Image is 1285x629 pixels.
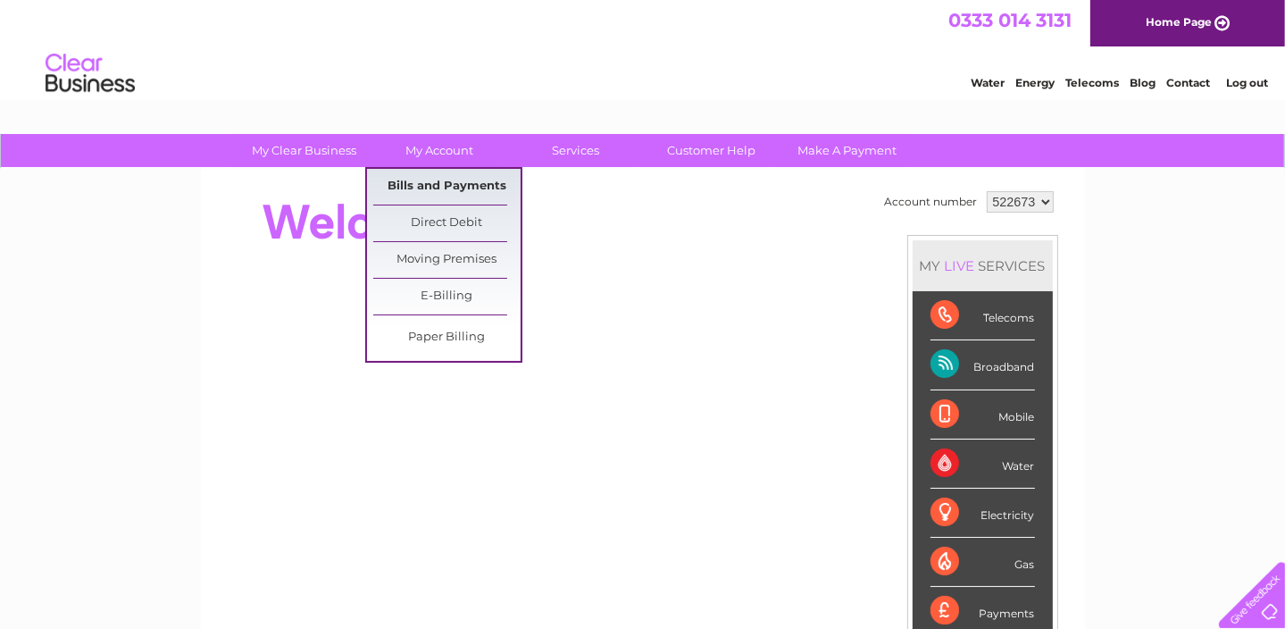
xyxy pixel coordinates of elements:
div: Telecoms [930,291,1035,340]
a: Services [502,134,649,167]
div: Clear Business is a trading name of Verastar Limited (registered in [GEOGRAPHIC_DATA] No. 3667643... [221,10,1065,87]
a: 0333 014 3131 [948,9,1072,31]
a: Moving Premises [373,242,521,278]
a: Paper Billing [373,320,521,356]
a: Direct Debit [373,205,521,241]
div: Broadband [930,340,1035,390]
a: Blog [1130,76,1156,89]
div: Mobile [930,390,1035,440]
div: Gas [930,538,1035,587]
div: LIVE [941,257,979,274]
a: Log out [1226,76,1268,89]
img: logo.png [45,46,136,101]
a: Energy [1015,76,1055,89]
a: Contact [1166,76,1210,89]
a: Make A Payment [773,134,921,167]
div: Electricity [930,489,1035,538]
div: MY SERVICES [913,240,1053,291]
td: Account number [880,187,982,217]
a: Telecoms [1065,76,1119,89]
a: Bills and Payments [373,169,521,205]
a: Water [971,76,1005,89]
a: My Clear Business [230,134,378,167]
a: E-Billing [373,279,521,314]
div: Water [930,440,1035,489]
a: My Account [366,134,513,167]
a: Customer Help [638,134,785,167]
